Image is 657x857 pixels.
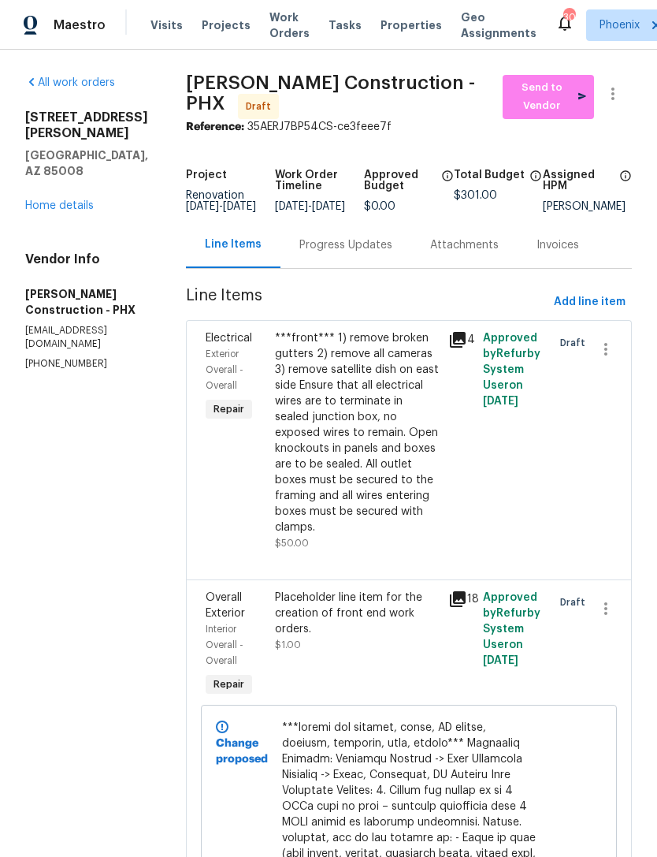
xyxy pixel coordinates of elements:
span: The hpm assigned to this work order. [619,170,632,201]
div: Placeholder line item for the creation of front end work orders. [275,590,439,637]
span: $1.00 [275,640,301,650]
button: Send to Vendor [503,75,595,119]
span: The total cost of line items that have been approved by both Opendoor and the Trade Partner. This... [441,170,454,201]
span: The total cost of line items that have been proposed by Opendoor. This sum includes line items th... [529,170,542,190]
span: $50.00 [275,538,309,548]
button: Add line item [547,288,632,317]
span: Electrical [206,333,252,344]
b: Change proposed [216,738,268,765]
span: Properties [380,17,442,33]
div: 30 [563,9,574,25]
span: Repair [207,676,251,692]
span: Exterior Overall - Overall [206,349,243,390]
span: [DATE] [312,201,345,212]
div: 18 [448,590,473,609]
h5: Assigned HPM [543,170,614,192]
span: Phoenix [599,17,640,33]
span: Maestro [54,17,106,33]
span: [DATE] [275,201,308,212]
p: [EMAIL_ADDRESS][DOMAIN_NAME] [25,324,148,351]
span: $301.00 [454,190,497,201]
h5: Total Budget [454,170,525,181]
span: $0.00 [364,201,395,212]
h5: [GEOGRAPHIC_DATA], AZ 85008 [25,147,148,179]
div: ***front*** 1) remove broken gutters 2) remove all cameras 3) remove satellite dish on east side ... [275,330,439,535]
span: - [275,201,345,212]
span: [DATE] [483,396,518,407]
a: Home details [25,200,94,211]
h5: [PERSON_NAME] Construction - PHX [25,286,148,318]
p: [PHONE_NUMBER] [25,357,148,371]
span: Send to Vendor [510,79,587,115]
h4: Vendor Info [25,252,148,267]
span: Approved by Refurby System User on [483,592,540,666]
div: 4 [448,330,473,349]
span: [DATE] [186,201,219,212]
span: Draft [560,594,592,610]
span: Approved by Refurby System User on [483,333,540,407]
div: Progress Updates [299,237,392,253]
span: [DATE] [483,655,518,666]
h2: [STREET_ADDRESS][PERSON_NAME] [25,110,148,141]
span: Add line item [554,292,625,312]
span: Projects [202,17,251,33]
span: Interior Overall - Overall [206,624,243,665]
div: 35AERJ7BP54CS-ce3feee7f [186,119,632,135]
span: - [186,201,256,212]
div: [PERSON_NAME] [543,201,632,212]
span: Renovation [186,190,256,212]
b: Reference: [186,121,244,132]
span: Work Orders [269,9,310,41]
span: Draft [246,99,277,114]
div: Invoices [536,237,579,253]
span: Overall Exterior [206,592,245,619]
span: Draft [560,335,592,351]
span: Visits [150,17,183,33]
span: [PERSON_NAME] Construction - PHX [186,73,475,113]
h5: Project [186,170,227,181]
a: All work orders [25,77,115,88]
span: Line Items [186,288,547,317]
span: Geo Assignments [461,9,536,41]
div: Line Items [205,237,262,252]
span: [DATE] [223,201,256,212]
div: Attachments [430,237,499,253]
h5: Approved Budget [364,170,436,192]
span: Tasks [328,20,362,31]
h5: Work Order Timeline [275,170,364,192]
span: Repair [207,401,251,417]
